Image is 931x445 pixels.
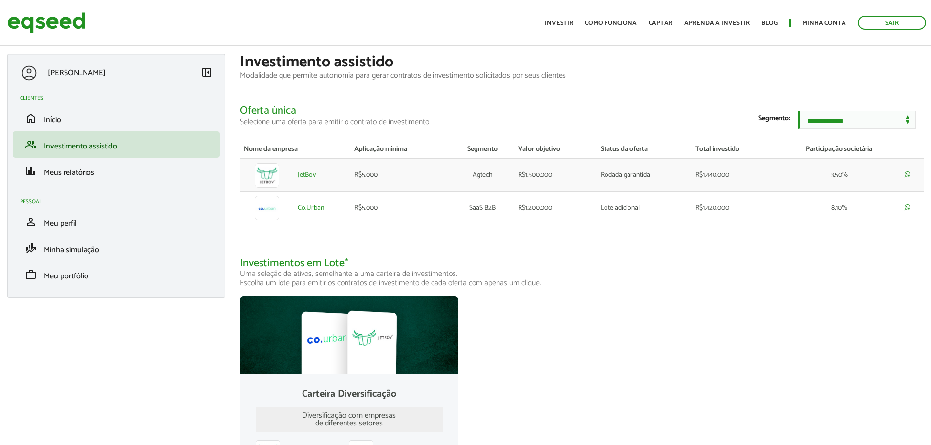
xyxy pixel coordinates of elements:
a: homeInício [20,112,213,124]
h2: Oferta única [240,105,924,126]
td: SaaS B2B [451,191,514,224]
h2: Pessoal [20,199,220,205]
li: Investimento assistido [13,131,220,158]
img: EqSeed [7,10,86,36]
h1: Investimento assistido [240,54,924,71]
td: R$5.000 [350,159,451,192]
li: Meus relatórios [13,158,220,184]
a: Investir [545,20,573,26]
td: R$1.420.000 [692,191,778,224]
td: R$1.440.000 [692,159,778,192]
a: Como funciona [585,20,637,26]
p: Modalidade que permite autonomia para gerar contratos de investimento solicitados por seus clientes [240,71,924,80]
li: Início [13,105,220,131]
a: financeMeus relatórios [20,165,213,177]
a: finance_modeMinha simulação [20,242,213,254]
label: Segmento: [758,115,790,122]
td: Agtech [451,159,514,192]
th: Segmento [451,141,514,159]
h2: Investimentos em Lote* [240,257,924,288]
th: Aplicação mínima [350,141,451,159]
td: R$1.500.000 [514,159,597,192]
span: Minha simulação [44,243,99,256]
a: Co.Urban [298,205,324,212]
a: Colapsar menu [201,66,213,80]
span: person [25,216,37,228]
span: Meu portfólio [44,270,88,283]
a: Captar [649,20,672,26]
p: Selecione uma oferta para emitir o contrato de investimento [240,117,924,127]
td: Rodada garantida [597,159,692,192]
a: Blog [761,20,778,26]
td: Lote adicional [597,191,692,224]
td: R$5.000 [350,191,451,224]
a: Sair [858,16,926,30]
td: 3,50% [778,159,901,192]
span: group [25,139,37,150]
td: R$1.200.000 [514,191,597,224]
span: left_panel_close [201,66,213,78]
a: groupInvestimento assistido [20,139,213,150]
a: Aprenda a investir [684,20,750,26]
h2: Clientes [20,95,220,101]
li: Meu perfil [13,209,220,235]
th: Total investido [692,141,778,159]
a: Compartilhar rodada por whatsapp [905,171,910,179]
span: finance_mode [25,242,37,254]
span: finance [25,165,37,177]
li: Minha simulação [13,235,220,261]
span: Meus relatórios [44,166,94,179]
p: [PERSON_NAME] [48,68,106,78]
a: workMeu portfólio [20,269,213,280]
td: 8,10% [778,191,901,224]
a: personMeu perfil [20,216,213,228]
a: Compartilhar rodada por whatsapp [905,204,910,212]
th: Valor objetivo [514,141,597,159]
th: Nome da empresa [240,141,350,159]
th: Participação societária [778,141,901,159]
span: Investimento assistido [44,140,117,153]
a: Minha conta [802,20,846,26]
div: Carteira Diversificação [256,389,442,399]
span: work [25,269,37,280]
th: Status da oferta [597,141,692,159]
li: Meu portfólio [13,261,220,288]
a: JetBov [298,172,316,179]
span: Início [44,113,61,127]
span: home [25,112,37,124]
span: Meu perfil [44,217,77,230]
p: Uma seleção de ativos, semelhante a uma carteira de investimentos. Escolha um lote para emitir os... [240,269,924,288]
div: Diversificação com empresas de diferentes setores [256,407,442,432]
